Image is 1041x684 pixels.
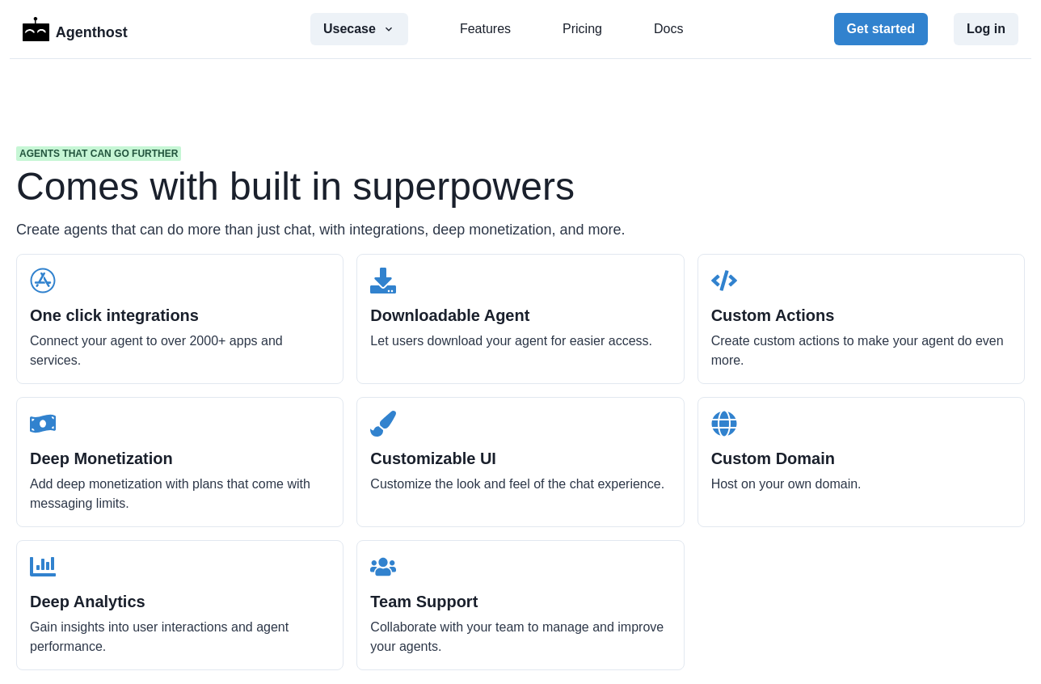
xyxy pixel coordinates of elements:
p: Let users download your agent for easier access. [370,331,670,351]
h1: Comes with built in superpowers [16,167,1025,206]
p: Connect your agent to over 2000+ apps and services. [30,331,330,370]
p: Create agents that can do more than just chat, with integrations, deep monetization, and more. [16,219,1025,241]
p: Host on your own domain. [711,475,1011,494]
h2: One click integrations [30,306,330,325]
h2: Customizable UI [370,449,670,468]
p: Add deep monetization with plans that come with messaging limits. [30,475,330,513]
h2: Team Support [370,592,670,611]
h2: Deep Monetization [30,449,330,468]
a: Features [460,19,511,39]
p: Customize the look and feel of the chat experience. [370,475,670,494]
img: Logo [23,17,49,41]
button: Get started [834,13,928,45]
p: Collaborate with your team to manage and improve your agents. [370,618,670,657]
button: Usecase [310,13,408,45]
h2: Downloadable Agent [370,306,670,325]
a: Docs [654,19,683,39]
a: LogoAgenthost [23,15,128,44]
h2: Deep Analytics [30,592,330,611]
p: Gain insights into user interactions and agent performance. [30,618,330,657]
span: Agents that can go further [16,146,181,161]
p: Create custom actions to make your agent do even more. [711,331,1011,370]
button: Log in [954,13,1018,45]
a: Pricing [563,19,602,39]
h2: Custom Domain [711,449,1011,468]
p: Agenthost [56,15,128,44]
h2: Custom Actions [711,306,1011,325]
